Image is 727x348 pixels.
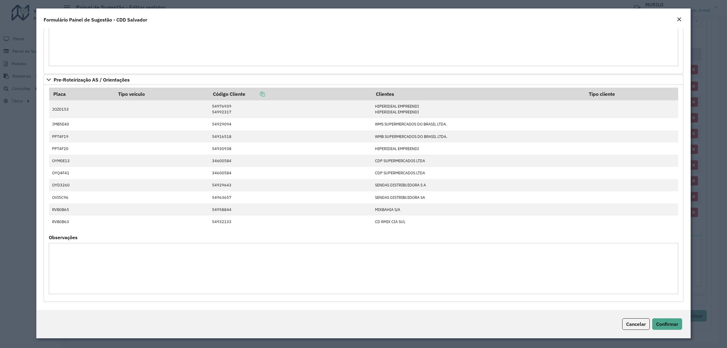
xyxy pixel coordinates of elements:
td: SENDAS DISTRIBUIDORA S A [372,179,585,191]
td: RVB0B65 [49,203,114,216]
th: Clientes [372,88,585,100]
td: SENDAS DISTRIBUIDORA SA [372,191,585,203]
td: CDP SUPERMERCADOS LTDA [372,167,585,179]
td: 54929094 [209,118,372,130]
td: HIPERIDEAL EMPREENDI [372,142,585,155]
td: OYM0E13 [49,155,114,167]
span: Cancelar [626,321,646,327]
td: 54916518 [209,130,372,142]
td: OYD3260 [49,179,114,191]
th: Tipo cliente [585,88,678,100]
td: JOZ0153 [49,100,114,118]
button: Confirmar [652,318,682,330]
span: Confirmar [656,321,678,327]
a: Copiar [245,91,265,97]
td: JMB5E40 [49,118,114,130]
button: Cancelar [622,318,650,330]
td: WMB SUPERMERCADOS DO BRASIL LTDA. [372,130,585,142]
a: Pre-Roteirização AS / Orientações [44,75,683,85]
td: 54932133 [209,216,372,228]
th: Tipo veículo [114,88,209,100]
td: OVI5C96 [49,191,114,203]
th: Código Cliente [209,88,372,100]
td: RVB0B63 [49,216,114,228]
td: 54958844 [209,203,372,216]
td: 54963657 [209,191,372,203]
label: Observações [49,234,78,241]
span: Pre-Roteirização AS / Orientações [54,77,130,82]
td: 54930938 [209,142,372,155]
td: PPT4F19 [49,130,114,142]
td: PPT4F20 [49,142,114,155]
td: 54929643 [209,179,372,191]
td: WMS SUPERMERCADOS DO BRASIL LTDA. [372,118,585,130]
button: Close [675,16,683,24]
td: CD RMIX CIA SUL [372,216,585,228]
td: HIPERIDEAL EMPREENDI HIPERIDEAL EMPREENDI [372,100,585,118]
td: 34600584 [209,155,372,167]
td: OYQ4F41 [49,167,114,179]
em: Fechar [677,17,682,22]
td: 54976939 54992317 [209,100,372,118]
div: Pre-Roteirização AS / Orientações [44,85,683,302]
td: MIXBAHIA S/A [372,203,585,216]
td: CDP SUPERMERCADOS LTDA [372,155,585,167]
h4: Formulário Painel de Sugestão - CDD Salvador [44,16,147,23]
th: Placa [49,88,114,100]
td: 34600584 [209,167,372,179]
